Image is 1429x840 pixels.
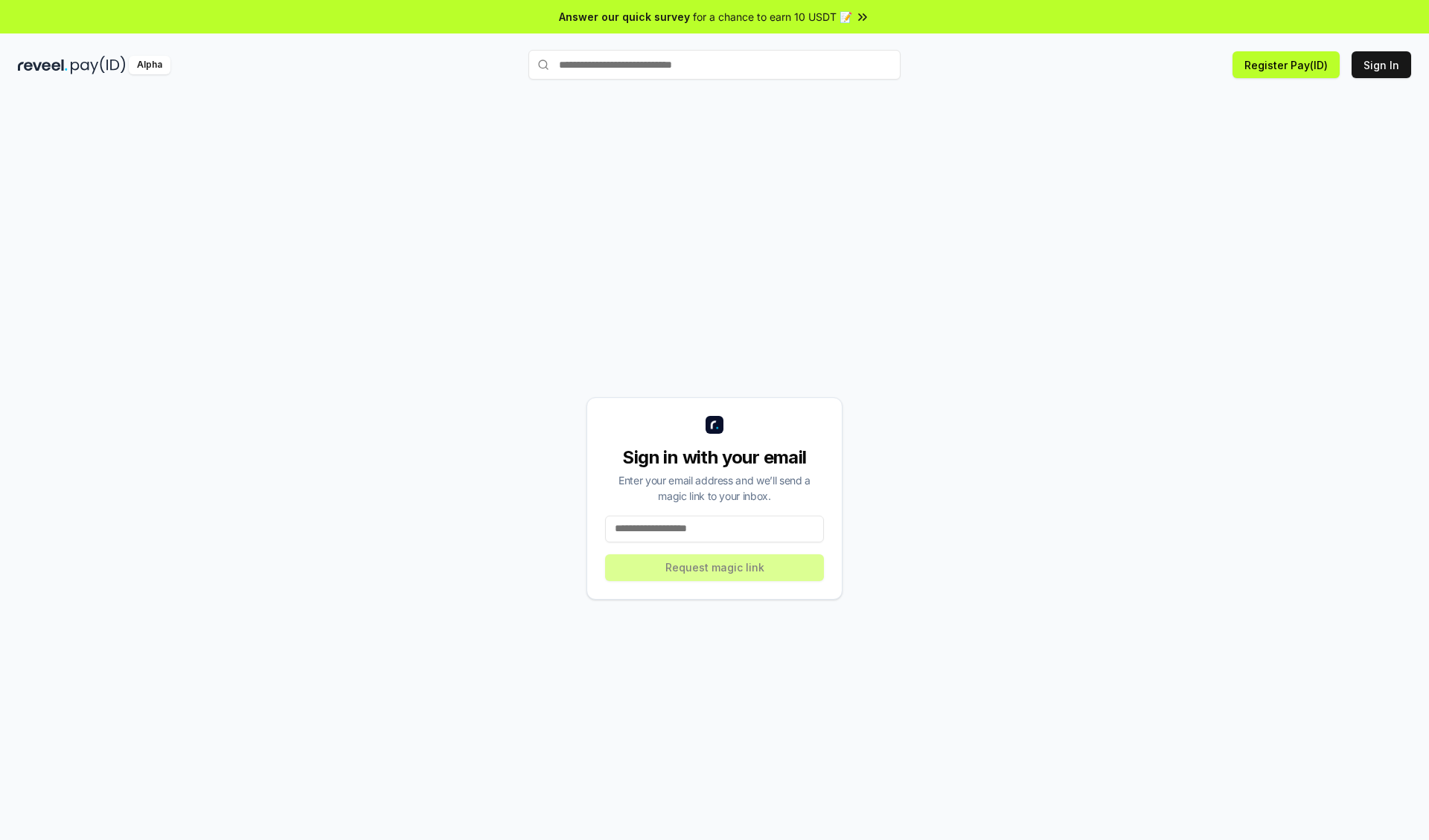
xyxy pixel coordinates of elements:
img: reveel_dark [18,56,68,74]
img: logo_small [706,416,723,434]
img: pay_id [71,56,126,74]
button: Sign In [1352,51,1411,78]
div: Enter your email address and we’ll send a magic link to your inbox. [605,472,824,504]
button: Register Pay(ID) [1233,51,1340,78]
span: Answer our quick survey [559,9,690,25]
span: for a chance to earn 10 USDT 📝 [693,9,852,25]
div: Alpha [129,56,170,74]
div: Sign in with your email [605,446,824,469]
